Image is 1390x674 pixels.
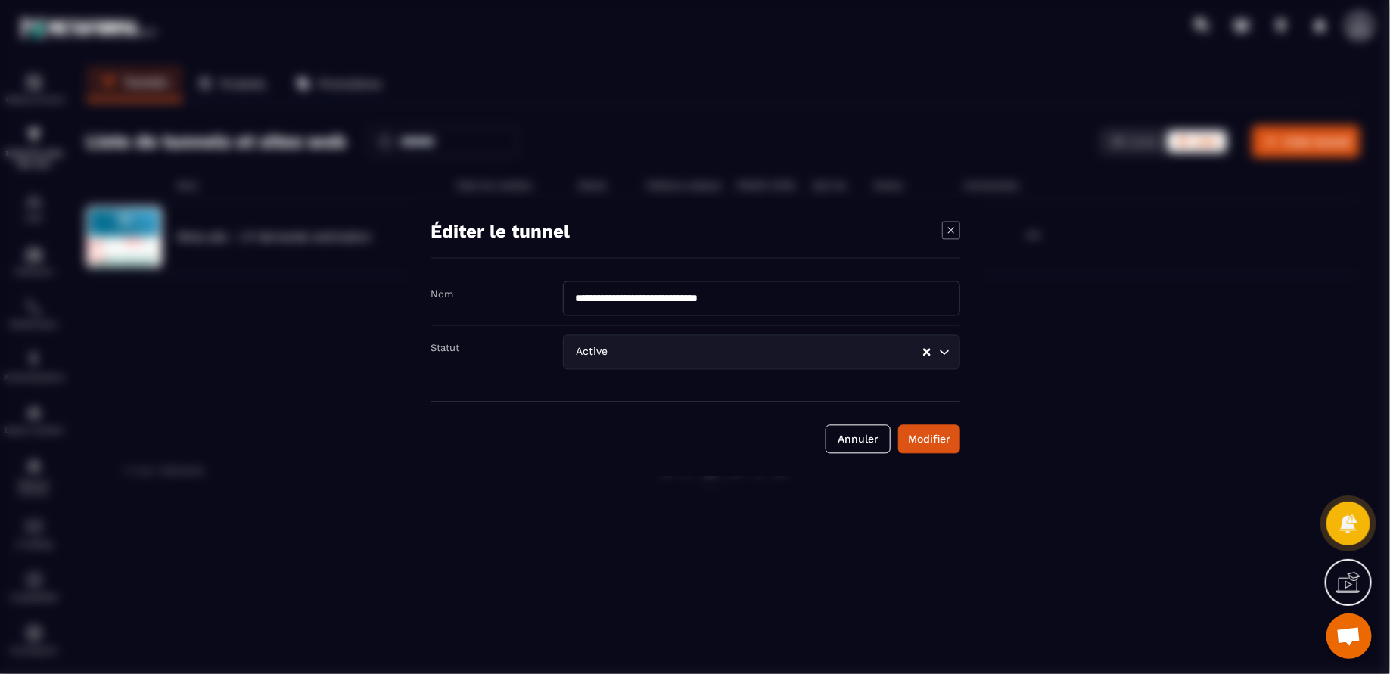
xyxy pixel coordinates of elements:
h4: Éditer le tunnel [431,221,570,242]
button: Annuler [826,424,891,453]
div: Modifier [908,431,950,446]
label: Nom [431,288,453,300]
span: Active [573,343,611,360]
button: Modifier [898,424,960,453]
label: Statut [431,342,459,353]
button: Clear Selected [923,346,931,358]
input: Search for option [611,343,922,360]
div: Ouvrir le chat [1326,613,1372,659]
div: Search for option [563,334,960,369]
